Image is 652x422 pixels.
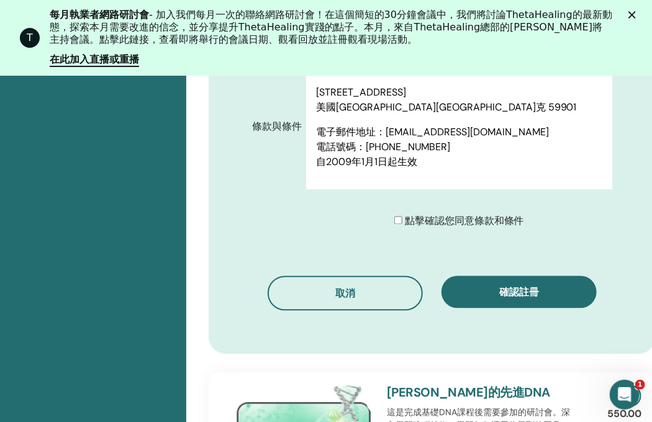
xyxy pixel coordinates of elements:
[27,32,33,43] font: T
[50,53,139,65] font: 在此加入直播或重播
[268,276,423,311] button: 取消
[50,53,139,67] a: 在此加入直播或重播
[335,287,355,300] font: 取消
[316,140,450,153] font: 電話號碼：[PHONE_NUMBER]
[316,155,417,168] font: 自2009年1月1日起生效
[316,86,406,99] font: [STREET_ADDRESS]
[20,28,40,48] div: ThetaHealing 的個人資料圖片
[405,215,524,228] font: 點擊確認您同意條款和條件
[50,9,612,45] font: - 加入我們每月一次的聯絡網路研討會！在這個簡短的30分鐘會議中，我們將討論ThetaHealing的最新動態，探索本月需要改進的信念，並分享提升ThetaHealing實踐的點子。本月，來自T...
[50,9,149,20] font: 每月執業者網路研討會
[441,276,597,308] button: 確認註冊
[252,120,302,133] font: 條款與條件
[628,11,641,19] div: 關閉
[638,380,643,388] font: 1
[610,380,640,410] iframe: 對講機即時聊天
[499,286,539,299] font: 確認註冊
[387,385,550,401] a: [PERSON_NAME]的先進DNA
[316,125,549,138] font: 電子郵件地址：[EMAIL_ADDRESS][DOMAIN_NAME]
[316,101,577,114] font: 美國[GEOGRAPHIC_DATA][GEOGRAPHIC_DATA]克 59901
